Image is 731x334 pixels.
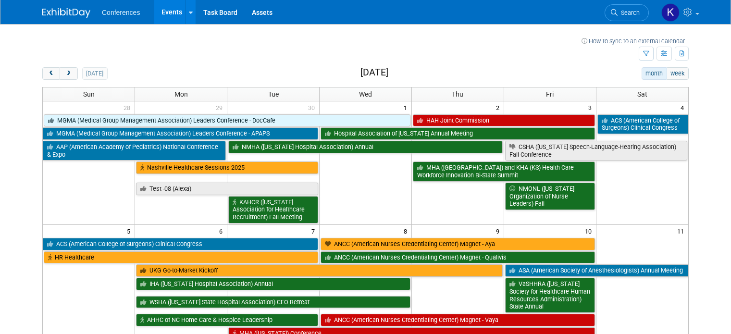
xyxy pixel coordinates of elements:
span: 3 [587,101,596,113]
a: ANCC (American Nurses Credentialing Center) Magnet - Vaya [321,314,595,326]
span: 1 [403,101,411,113]
a: IHA ([US_STATE] Hospital Association) Annual [136,278,410,290]
a: UKG Go-to-Market Kickoff [136,264,502,277]
a: MGMA (Medical Group Management Association) Leaders Conference - APAPS [43,127,318,140]
a: AHHC of NC Home Care & Hospice Leadership [136,314,318,326]
span: Thu [452,90,463,98]
span: 6 [218,225,227,237]
button: month [642,67,667,80]
span: 2 [495,101,504,113]
a: VaSHHRA ([US_STATE] Society for Healthcare Human Resources Administration) State Annual [505,278,595,313]
span: 11 [676,225,688,237]
span: 5 [126,225,135,237]
a: ANCC (American Nurses Credentialing Center) Magnet - Aya [321,238,595,250]
a: AAP (American Academy of Pediatrics) National Conference & Expo [43,141,226,161]
span: Sun [83,90,95,98]
a: ACS (American College of Surgeons) Clinical Congress [597,114,688,134]
a: CSHA ([US_STATE] Speech-Language-Hearing Association) Fall Conference [505,141,687,161]
span: 4 [680,101,688,113]
h2: [DATE] [360,67,388,78]
a: Search [605,4,649,21]
button: prev [42,67,60,80]
button: [DATE] [82,67,108,80]
button: week [667,67,689,80]
a: Test -08 (Alexa) [136,183,318,195]
a: ANCC (American Nurses Credentialing Center) Magnet - Qualivis [321,251,595,264]
a: WSHA ([US_STATE] State Hospital Association) CEO Retreat [136,296,410,309]
img: Katie Widhelm [661,3,680,22]
span: Fri [546,90,554,98]
a: MGMA (Medical Group Management Association) Leaders Conference - DocCafe [44,114,410,127]
a: NMHA ([US_STATE] Hospital Association) Annual [228,141,503,153]
span: 29 [215,101,227,113]
button: next [60,67,77,80]
span: Tue [268,90,279,98]
a: ASA (American Society of Anesthesiologists) Annual Meeting [505,264,688,277]
span: 9 [495,225,504,237]
span: Sat [637,90,647,98]
a: KAHCR ([US_STATE] Association for Healthcare Recruitment) Fall Meeting [228,196,318,223]
span: Mon [174,90,188,98]
a: ACS (American College of Surgeons) Clinical Congress [43,238,318,250]
a: Hospital Association of [US_STATE] Annual Meeting [321,127,595,140]
a: Nashville Healthcare Sessions 2025 [136,161,318,174]
span: Search [618,9,640,16]
span: 10 [584,225,596,237]
a: NMONL ([US_STATE] Organization of Nurse Leaders) Fall [505,183,595,210]
a: MHA ([GEOGRAPHIC_DATA]) and KHA (KS) Health Care Workforce Innovation Bi-State Summit [413,161,595,181]
a: How to sync to an external calendar... [582,37,689,45]
span: Wed [359,90,372,98]
a: HAH Joint Commission [413,114,595,127]
img: ExhibitDay [42,8,90,18]
span: 7 [310,225,319,237]
span: 8 [403,225,411,237]
span: 28 [123,101,135,113]
span: Conferences [102,9,140,16]
span: 30 [307,101,319,113]
a: HR Healthcare [44,251,318,264]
